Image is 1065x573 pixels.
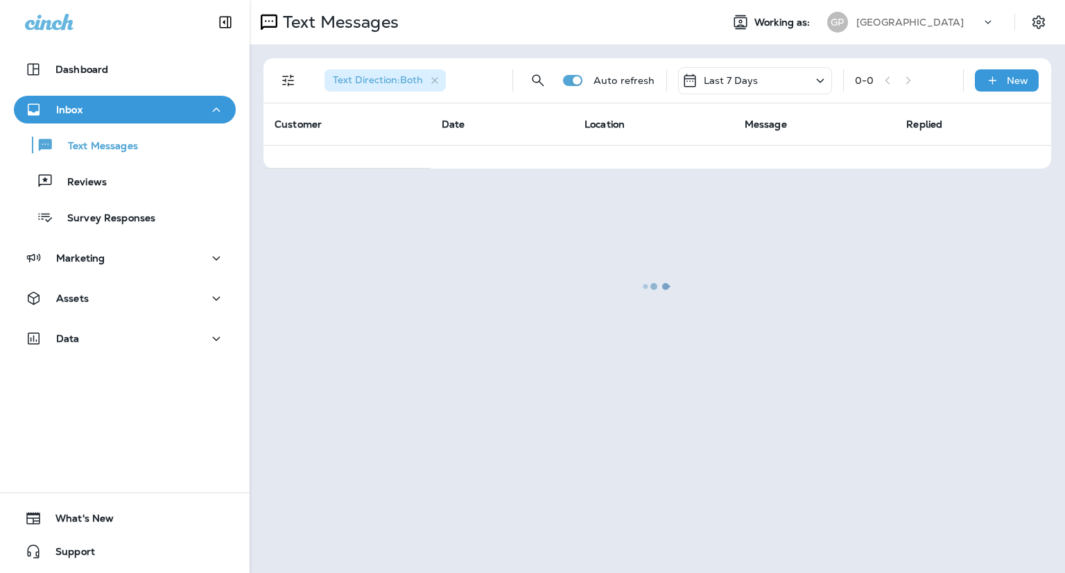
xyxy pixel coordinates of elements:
[14,55,236,83] button: Dashboard
[56,253,105,264] p: Marketing
[14,166,236,196] button: Reviews
[206,8,245,36] button: Collapse Sidebar
[55,64,108,75] p: Dashboard
[14,96,236,123] button: Inbox
[14,538,236,565] button: Support
[56,333,80,344] p: Data
[14,203,236,232] button: Survey Responses
[53,212,155,225] p: Survey Responses
[56,293,89,304] p: Assets
[1007,75,1028,86] p: New
[14,504,236,532] button: What's New
[14,130,236,160] button: Text Messages
[14,284,236,312] button: Assets
[54,140,138,153] p: Text Messages
[42,546,95,563] span: Support
[56,104,83,115] p: Inbox
[53,176,107,189] p: Reviews
[14,244,236,272] button: Marketing
[14,325,236,352] button: Data
[42,513,114,529] span: What's New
